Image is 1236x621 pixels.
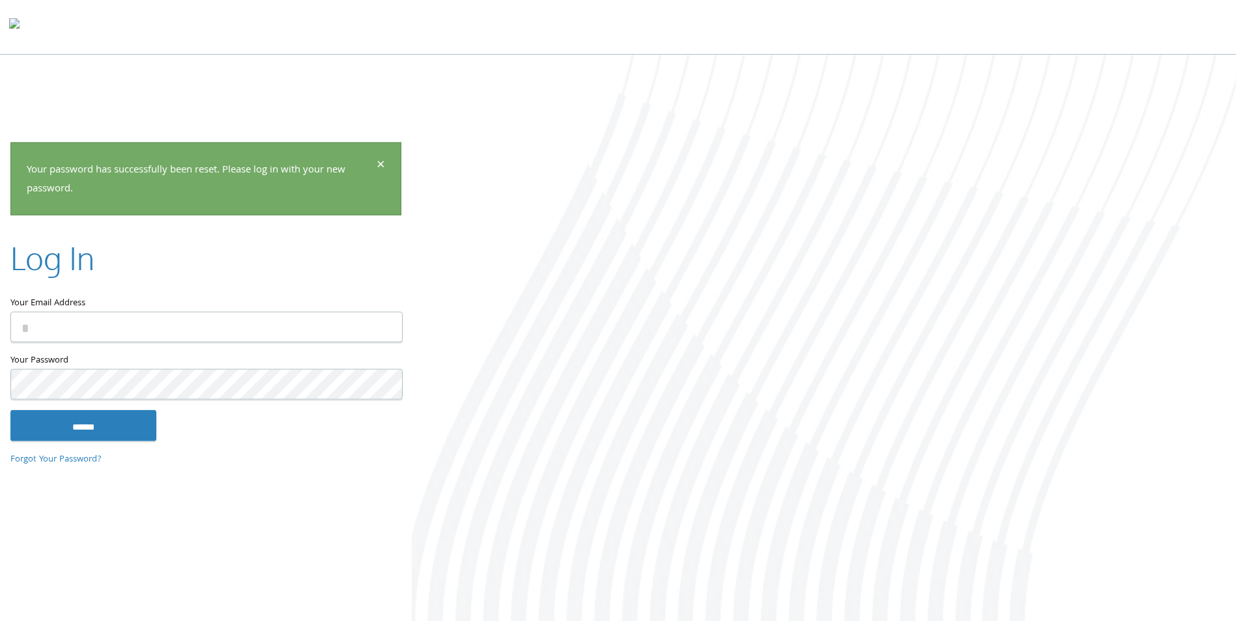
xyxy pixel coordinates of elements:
[9,14,20,40] img: todyl-logo-dark.svg
[377,159,385,174] button: Dismiss alert
[10,236,94,279] h2: Log In
[377,154,385,179] span: ×
[10,352,401,368] label: Your Password
[10,452,102,467] a: Forgot Your Password?
[27,161,375,199] p: Your password has successfully been reset. Please log in with your new password.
